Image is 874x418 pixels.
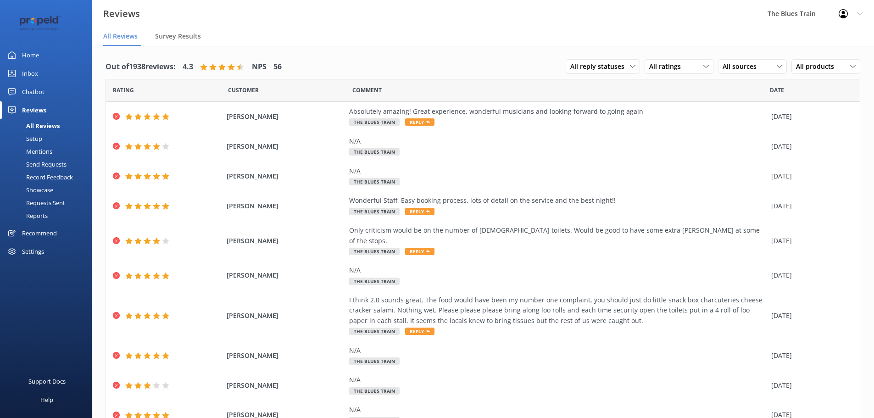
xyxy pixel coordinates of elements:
[227,141,345,151] span: [PERSON_NAME]
[405,248,434,255] span: Reply
[349,346,767,356] div: N/A
[227,351,345,361] span: [PERSON_NAME]
[6,145,92,158] a: Mentions
[349,278,400,285] span: The Blues Train
[570,61,630,72] span: All reply statuses
[6,209,92,222] a: Reports
[349,106,767,117] div: Absolutely amazing! Great experience, wonderful musicians and looking forward to going again
[405,208,434,215] span: Reply
[6,196,92,209] a: Requests Sent
[349,357,400,365] span: The Blues Train
[6,209,48,222] div: Reports
[352,86,382,95] span: Question
[227,171,345,181] span: [PERSON_NAME]
[227,236,345,246] span: [PERSON_NAME]
[771,270,848,280] div: [DATE]
[349,178,400,185] span: The Blues Train
[227,270,345,280] span: [PERSON_NAME]
[6,119,60,132] div: All Reviews
[6,132,42,145] div: Setup
[183,61,193,73] h4: 4.3
[113,86,134,95] span: Date
[771,311,848,321] div: [DATE]
[405,328,434,335] span: Reply
[22,242,44,261] div: Settings
[771,351,848,361] div: [DATE]
[6,171,92,184] a: Record Feedback
[349,328,400,335] span: The Blues Train
[106,61,176,73] h4: Out of 1938 reviews:
[349,225,767,246] div: Only criticism would be on the number of [DEMOGRAPHIC_DATA] toilets. Would be good to have some e...
[6,184,92,196] a: Showcase
[349,195,767,206] div: Wonderful Staff, Easy booking process, lots of detail on the service and the best night!!
[771,380,848,390] div: [DATE]
[6,196,65,209] div: Requests Sent
[723,61,762,72] span: All sources
[6,158,92,171] a: Send Requests
[771,111,848,122] div: [DATE]
[349,375,767,385] div: N/A
[6,158,67,171] div: Send Requests
[349,248,400,255] span: The Blues Train
[14,16,67,31] img: 12-1677471078.png
[349,387,400,395] span: The Blues Train
[349,405,767,415] div: N/A
[6,145,52,158] div: Mentions
[22,83,45,101] div: Chatbot
[22,101,46,119] div: Reviews
[103,32,138,41] span: All Reviews
[40,390,53,409] div: Help
[6,119,92,132] a: All Reviews
[771,236,848,246] div: [DATE]
[6,132,92,145] a: Setup
[771,141,848,151] div: [DATE]
[6,184,53,196] div: Showcase
[22,64,38,83] div: Inbox
[349,166,767,176] div: N/A
[252,61,267,73] h4: NPS
[22,46,39,64] div: Home
[770,86,784,95] span: Date
[771,201,848,211] div: [DATE]
[349,136,767,146] div: N/A
[227,380,345,390] span: [PERSON_NAME]
[227,111,345,122] span: [PERSON_NAME]
[796,61,840,72] span: All products
[349,265,767,275] div: N/A
[227,311,345,321] span: [PERSON_NAME]
[349,148,400,156] span: The Blues Train
[22,224,57,242] div: Recommend
[273,61,282,73] h4: 56
[155,32,201,41] span: Survey Results
[103,6,140,21] h3: Reviews
[771,171,848,181] div: [DATE]
[28,372,66,390] div: Support Docs
[228,86,259,95] span: Date
[349,118,400,126] span: The Blues Train
[6,171,73,184] div: Record Feedback
[349,295,767,326] div: I think 2.0 sounds great. The food would have been my number one complaint, you should just do li...
[649,61,686,72] span: All ratings
[405,118,434,126] span: Reply
[227,201,345,211] span: [PERSON_NAME]
[349,208,400,215] span: The Blues Train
